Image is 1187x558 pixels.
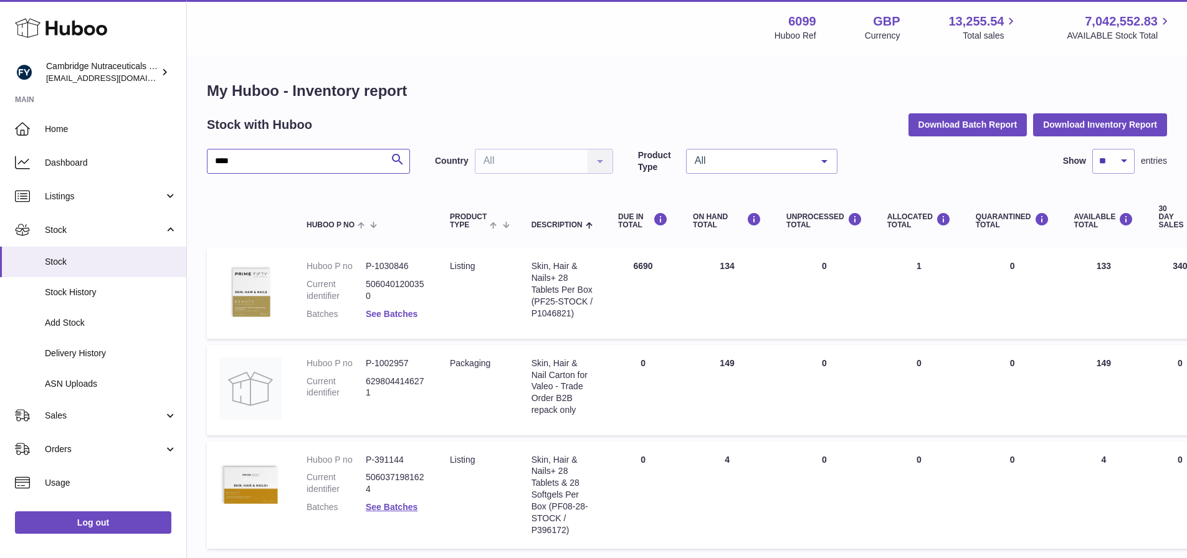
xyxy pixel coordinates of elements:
img: product image [219,357,282,420]
div: AVAILABLE Total [1074,212,1134,229]
button: Download Inventory Report [1033,113,1167,136]
span: 0 [1010,261,1015,271]
td: 0 [875,442,963,549]
dd: 5060401200350 [366,278,425,302]
dt: Current identifier [307,376,366,399]
dt: Huboo P no [307,357,366,369]
span: Stock [45,224,164,236]
span: Usage [45,477,177,489]
td: 0 [774,248,875,339]
div: Currency [865,30,900,42]
a: See Batches [366,502,417,512]
dt: Huboo P no [307,454,366,466]
span: Home [45,123,177,135]
span: packaging [450,358,490,368]
td: 0 [774,345,875,435]
td: 4 [1062,442,1146,549]
span: listing [450,455,475,465]
span: Orders [45,443,164,455]
img: product image [219,454,282,516]
td: 149 [680,345,774,435]
button: Download Batch Report [908,113,1027,136]
span: All [692,154,812,167]
a: 13,255.54 Total sales [948,13,1018,42]
span: Total sales [963,30,1018,42]
div: Huboo Ref [775,30,816,42]
div: Skin, Hair & Nails+ 28 Tablets Per Box (PF25-STOCK / P1046821) [532,260,593,319]
dt: Current identifier [307,471,366,495]
div: Skin, Hair & Nail Carton for Valeo - Trade Order B2B repack only [532,357,593,416]
dt: Current identifier [307,278,366,302]
div: QUARANTINED Total [976,212,1049,229]
span: Stock [45,256,177,268]
span: listing [450,261,475,271]
a: Log out [15,511,171,534]
dd: P-1002957 [366,357,425,369]
div: DUE IN TOTAL [618,212,668,229]
dd: P-391144 [366,454,425,466]
span: 7,042,552.83 [1085,13,1158,30]
a: See Batches [366,309,417,319]
td: 134 [680,248,774,339]
span: Description [532,221,583,229]
span: Stock History [45,286,177,298]
span: Product Type [450,213,487,229]
span: ASN Uploads [45,378,177,390]
td: 0 [774,442,875,549]
dt: Huboo P no [307,260,366,272]
label: Product Type [638,149,680,173]
div: ON HAND Total [693,212,761,229]
span: Dashboard [45,157,177,169]
img: product image [219,260,282,323]
td: 1 [875,248,963,339]
span: Huboo P no [307,221,355,229]
strong: 6099 [788,13,816,30]
label: Show [1063,155,1086,167]
dd: 5060371981624 [366,471,425,495]
td: 0 [875,345,963,435]
span: Delivery History [45,348,177,359]
strong: GBP [873,13,900,30]
span: Listings [45,191,164,202]
div: Cambridge Nutraceuticals Ltd [46,60,158,84]
span: 0 [1010,358,1015,368]
span: Add Stock [45,317,177,329]
img: huboo@camnutra.com [15,63,34,82]
span: 13,255.54 [948,13,1004,30]
h2: Stock with Huboo [207,116,312,133]
div: Skin, Hair & Nails+ 28 Tablets & 28 Softgels Per Box (PF08-28-STOCK / P396172) [532,454,593,536]
td: 0 [606,442,680,549]
dt: Batches [307,501,366,513]
span: AVAILABLE Stock Total [1067,30,1172,42]
span: Sales [45,410,164,422]
td: 133 [1062,248,1146,339]
dd: 6298044146271 [366,376,425,399]
div: UNPROCESSED Total [786,212,862,229]
span: [EMAIL_ADDRESS][DOMAIN_NAME] [46,73,183,83]
td: 0 [606,345,680,435]
h1: My Huboo - Inventory report [207,81,1167,101]
div: ALLOCATED Total [887,212,951,229]
label: Country [435,155,469,167]
a: 7,042,552.83 AVAILABLE Stock Total [1067,13,1172,42]
td: 149 [1062,345,1146,435]
td: 6690 [606,248,680,339]
dd: P-1030846 [366,260,425,272]
span: 0 [1010,455,1015,465]
span: entries [1141,155,1167,167]
dt: Batches [307,308,366,320]
td: 4 [680,442,774,549]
